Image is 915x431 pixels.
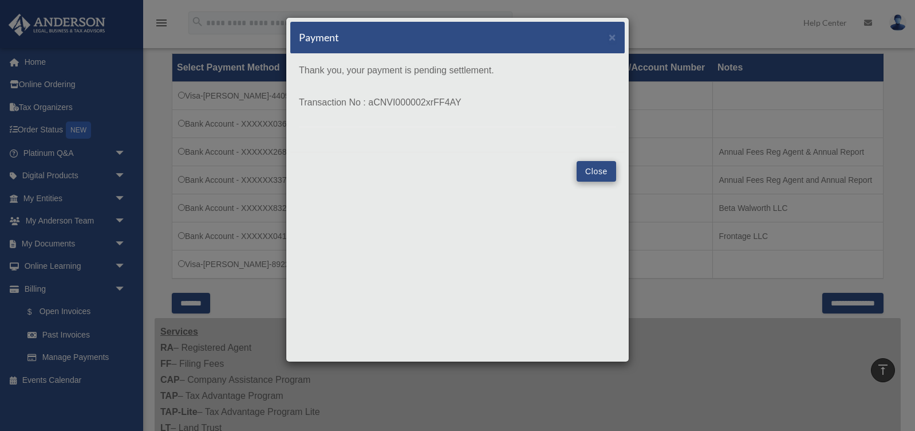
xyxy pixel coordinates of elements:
[609,30,616,44] span: ×
[299,62,616,79] p: Thank you, your payment is pending settlement.
[299,30,339,45] h5: Payment
[577,161,616,182] button: Close
[609,31,616,43] button: Close
[299,95,616,111] p: Transaction No : aCNVI000002xrFF4AY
